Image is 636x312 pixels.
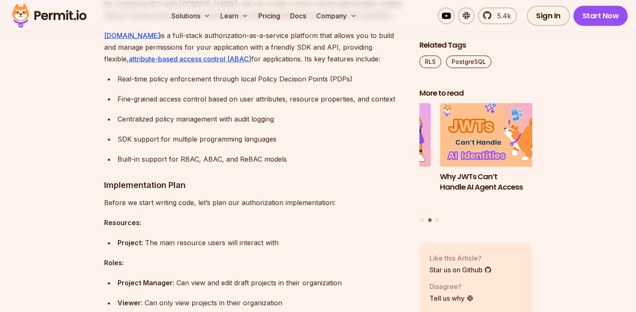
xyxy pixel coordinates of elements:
li: 1 of 3 [318,104,431,213]
a: Star us on Github [429,265,492,275]
img: Why JWTs Can’t Handle AI Agent Access [440,104,553,167]
div: Posts [419,104,532,223]
li: 2 of 3 [440,104,553,213]
div: : The main resource users will interact with [117,237,406,249]
button: Company [313,8,360,24]
a: 5.4k [478,8,517,24]
a: Why JWTs Can’t Handle AI Agent AccessWhy JWTs Can’t Handle AI Agent Access [440,104,553,213]
h3: The Ultimate Guide to MCP Auth: Identity, Consent, and Agent Security [318,172,431,203]
strong: Resources: [104,218,141,227]
a: Start Now [573,6,628,26]
h2: More to read [419,88,532,99]
button: Go to slide 1 [421,218,424,222]
img: Permit logo [8,2,90,30]
div: SDK support for multiple programming languages [117,133,406,145]
strong: Project [117,238,141,247]
div: Fine-grained access control based on user attributes, resource properties, and context [117,93,406,105]
p: Like this Article? [429,253,492,263]
a: Pricing [255,8,284,24]
a: PostgreSQL [446,56,491,68]
a: Docs [287,8,309,24]
h3: Why JWTs Can’t Handle AI Agent Access [440,172,553,193]
a: Sign In [527,6,570,26]
strong: Viewer [117,299,141,307]
div: : Can only view projects in their organization [117,297,406,309]
a: attribute-based access control (ABAC) [129,55,251,63]
button: Go to slide 2 [428,218,432,222]
a: Tell us why [429,293,474,303]
div: Real-time policy enforcement through local Policy Decision Points (PDPs) [117,73,406,85]
a: [DOMAIN_NAME] [104,31,160,40]
strong: Roles: [104,259,124,267]
div: : Can view and edit draft projects in their organization [117,277,406,289]
div: Centralized policy management with audit logging [117,113,406,125]
h2: Related Tags [419,40,532,51]
button: Solutions [168,8,214,24]
button: Go to slide 3 [435,218,439,222]
p: is a full-stack authorization-as-a-service platform that allows you to build and manage permissio... [104,30,406,65]
span: 5.4k [492,11,511,21]
p: Before we start writing code, let’s plan our authorization implementation: [104,197,406,208]
button: Learn [217,8,252,24]
div: Built-in support for RBAC, ABAC, and ReBAC models [117,153,406,165]
h3: Implementation Plan [104,178,406,192]
strong: Project Manager [117,279,173,287]
p: Disagree? [429,282,474,292]
a: RLS [419,56,441,68]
